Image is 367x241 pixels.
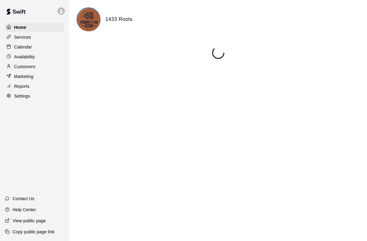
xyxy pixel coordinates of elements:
h6: 1433 Roots [105,15,132,23]
p: Contact Us [13,196,34,202]
p: Customers [14,64,35,70]
a: Services [5,33,64,42]
p: Home [14,24,26,30]
a: Marketing [5,72,64,81]
p: Availability [14,54,35,60]
p: Help Center [13,207,36,213]
p: Settings [14,93,30,99]
a: Settings [5,91,64,101]
p: Copy public page link [13,229,54,235]
a: Calendar [5,42,64,52]
p: Reports [14,83,30,89]
p: Marketing [14,73,34,80]
p: Services [14,34,31,40]
a: Reports [5,82,64,91]
img: 1433 Roots logo [77,8,101,31]
a: Availability [5,52,64,61]
p: View public page [13,218,46,224]
p: Calendar [14,44,32,50]
a: Customers [5,62,64,71]
a: Home [5,23,64,32]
